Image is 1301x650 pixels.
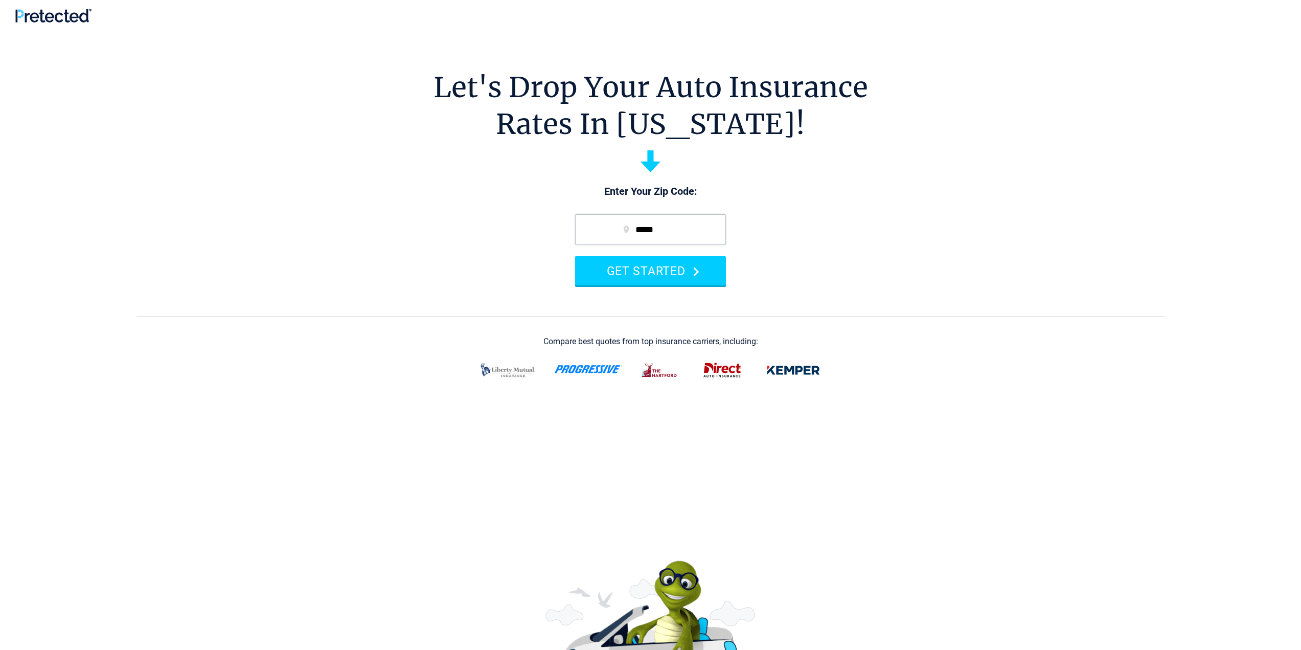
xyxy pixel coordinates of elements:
img: progressive [554,365,623,373]
p: Enter Your Zip Code: [565,185,736,199]
h1: Let's Drop Your Auto Insurance Rates In [US_STATE]! [433,69,868,143]
img: kemper [760,357,827,384]
img: direct [697,357,747,384]
input: zip code [575,214,726,245]
img: liberty [474,357,542,384]
img: thehartford [635,357,685,384]
img: Pretected Logo [15,9,92,23]
div: Compare best quotes from top insurance carriers, including: [543,337,758,346]
button: GET STARTED [575,256,726,285]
